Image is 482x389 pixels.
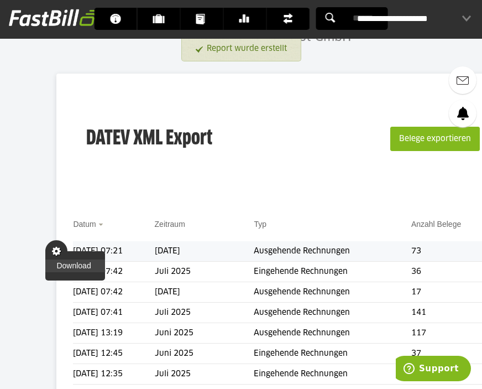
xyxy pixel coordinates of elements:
[181,8,223,30] a: Dokumente
[73,241,154,262] td: [DATE] 07:21
[196,39,287,59] a: Report wurde erstellt
[73,220,96,229] a: Datum
[9,9,101,27] img: fastbill_logo_white.png
[155,303,254,323] td: Juli 2025
[73,303,154,323] td: [DATE] 07:41
[73,364,154,385] td: [DATE] 12:35
[110,8,128,30] span: Dashboard
[155,364,254,385] td: Juli 2025
[155,241,254,262] td: [DATE]
[155,262,254,282] td: Juli 2025
[239,8,258,30] span: Banking
[390,127,480,151] button: Belege exportieren
[155,282,254,303] td: [DATE]
[254,241,411,262] td: Ausgehende Rechnungen
[254,344,411,364] td: Eingehende Rechnungen
[254,364,411,385] td: Eingehende Rechnungen
[411,220,461,229] a: Anzahl Belege
[254,262,411,282] td: Eingehende Rechnungen
[73,282,154,303] td: [DATE] 07:42
[396,356,471,383] iframe: Öffnet ein Widget, in dem Sie weitere Informationen finden
[254,220,266,229] a: Typ
[282,8,301,30] span: Finanzen
[267,8,310,30] a: Finanzen
[98,224,106,226] img: sort_desc.gif
[45,260,104,272] a: Download
[73,262,154,282] td: [DATE] 07:42
[254,303,411,323] td: Ausgehende Rechnungen
[138,8,180,30] a: Kunden
[86,103,212,174] h3: DATEV XML Export
[254,323,411,344] td: Ausgehende Rechnungen
[155,323,254,344] td: Juni 2025
[73,323,154,344] td: [DATE] 13:19
[254,282,411,303] td: Ausgehende Rechnungen
[95,8,137,30] a: Dashboard
[73,344,154,364] td: [DATE] 12:45
[224,8,266,30] a: Banking
[155,344,254,364] td: Juni 2025
[196,8,214,30] span: Dokumente
[155,220,185,229] a: Zeitraum
[153,8,171,30] span: Kunden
